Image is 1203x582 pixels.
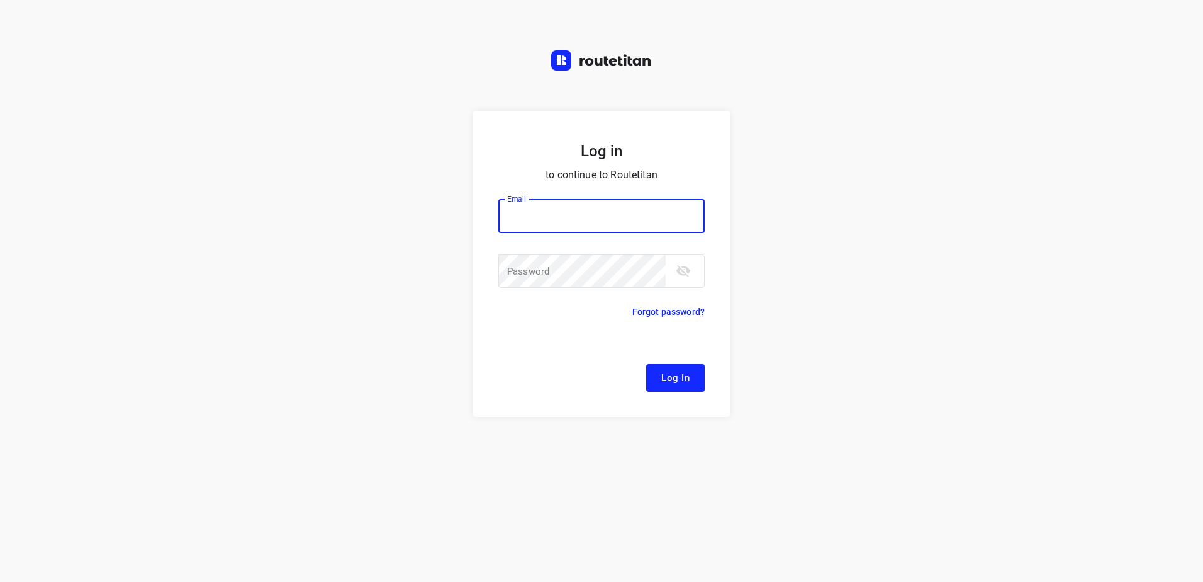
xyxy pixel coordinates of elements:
[671,258,696,283] button: toggle password visibility
[551,50,652,71] img: Routetitan
[632,304,705,319] p: Forgot password?
[646,364,705,392] button: Log In
[498,141,705,161] h5: Log in
[498,166,705,184] p: to continue to Routetitan
[661,370,690,386] span: Log In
